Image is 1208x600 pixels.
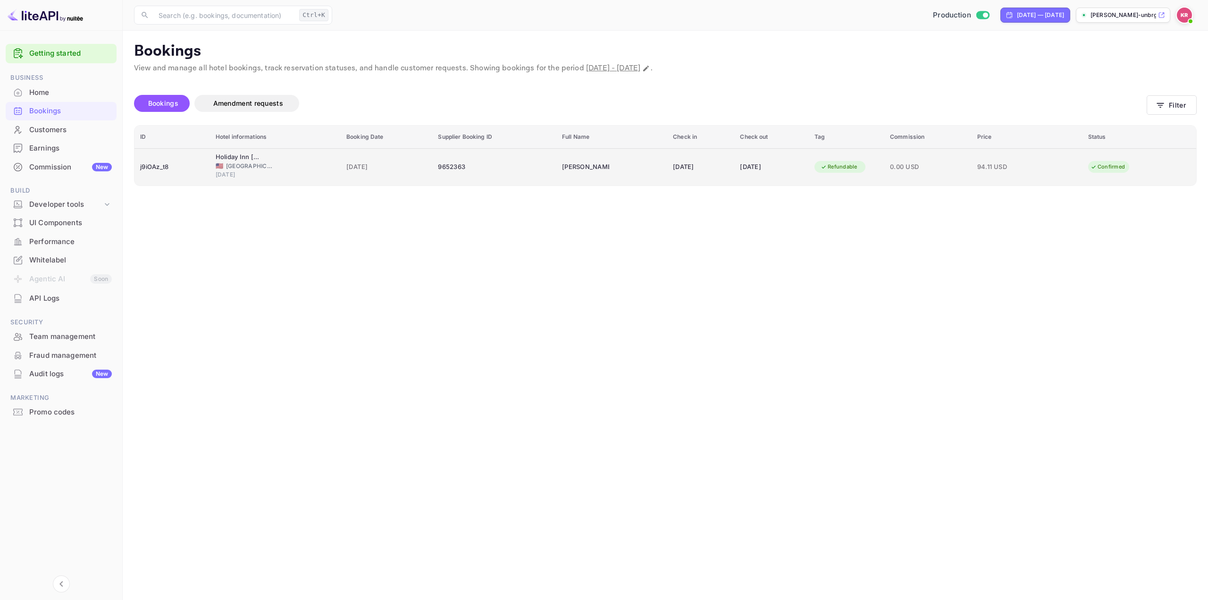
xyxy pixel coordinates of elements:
div: Developer tools [29,199,102,210]
div: UI Components [6,214,117,232]
span: Security [6,317,117,328]
div: Fraud management [6,346,117,365]
div: [DATE] [673,160,729,175]
a: Performance [6,233,117,250]
div: Team management [29,331,112,342]
div: API Logs [6,289,117,308]
div: Promo codes [6,403,117,422]
span: [DATE] [216,170,263,179]
a: Bookings [6,102,117,119]
img: LiteAPI logo [8,8,83,23]
th: Check in [667,126,734,149]
div: New [92,370,112,378]
th: Hotel informations [210,126,341,149]
div: Getting started [6,44,117,63]
span: Build [6,186,117,196]
a: Audit logsNew [6,365,117,382]
span: Bookings [148,99,178,107]
div: account-settings tabs [134,95,1147,112]
th: Supplier Booking ID [432,126,556,149]
span: Business [6,73,117,83]
a: Earnings [6,139,117,157]
div: Earnings [6,139,117,158]
span: United States of America [216,163,223,169]
div: Bookings [6,102,117,120]
div: Fraud management [29,350,112,361]
a: Fraud management [6,346,117,364]
img: Kobus Roux [1177,8,1192,23]
div: Commission [29,162,112,173]
div: j9iOAz_t8 [140,160,204,175]
button: Filter [1147,95,1197,115]
th: Status [1082,126,1196,149]
div: Audit logsNew [6,365,117,383]
p: Bookings [134,42,1197,61]
a: Whitelabel [6,251,117,269]
span: Marketing [6,393,117,403]
div: Developer tools [6,196,117,213]
div: Holiday Inn Corpus Christi - North Padre Island [216,152,263,162]
a: Home [6,84,117,101]
a: Team management [6,328,117,345]
div: [DATE] [740,160,803,175]
div: Bookings [29,106,112,117]
div: 9652363 [438,160,551,175]
span: Production [933,10,971,21]
table: booking table [134,126,1196,186]
th: Price [972,126,1082,149]
span: 0.00 USD [890,162,966,172]
div: Home [29,87,112,98]
div: [DATE] — [DATE] [1017,11,1064,19]
div: Earnings [29,143,112,154]
span: 94.11 USD [977,162,1024,172]
div: Customers [29,125,112,135]
div: Switch to Sandbox mode [929,10,993,21]
a: UI Components [6,214,117,231]
div: Whitelabel [29,255,112,266]
div: Customers [6,121,117,139]
div: Home [6,84,117,102]
a: Customers [6,121,117,138]
th: Booking Date [341,126,432,149]
div: Performance [29,237,112,247]
div: UI Components [29,218,112,228]
th: ID [134,126,210,149]
th: Check out [734,126,809,149]
div: Promo codes [29,407,112,418]
div: New [92,163,112,171]
p: View and manage all hotel bookings, track reservation statuses, and handle customer requests. Sho... [134,63,1197,74]
p: [PERSON_NAME]-unbrg.[PERSON_NAME]... [1091,11,1156,19]
div: Ctrl+K [299,9,328,21]
div: Terence McCann [562,160,609,175]
span: Amendment requests [213,99,283,107]
div: Performance [6,233,117,251]
div: Team management [6,328,117,346]
a: Promo codes [6,403,117,421]
a: API Logs [6,289,117,307]
span: [DATE] [346,162,427,172]
span: [GEOGRAPHIC_DATA] [226,162,273,170]
th: Tag [809,126,884,149]
th: Full Name [556,126,667,149]
a: CommissionNew [6,158,117,176]
button: Collapse navigation [53,575,70,592]
div: Confirmed [1084,161,1131,173]
div: Audit logs [29,369,112,380]
span: [DATE] - [DATE] [586,63,640,73]
th: Commission [884,126,972,149]
button: Change date range [641,64,651,73]
div: Refundable [814,161,864,173]
input: Search (e.g. bookings, documentation) [153,6,295,25]
div: API Logs [29,293,112,304]
a: Getting started [29,48,112,59]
